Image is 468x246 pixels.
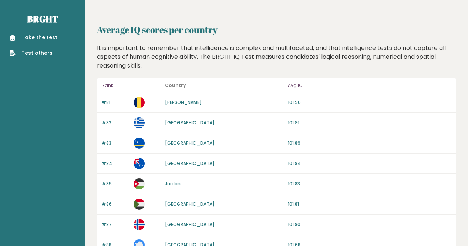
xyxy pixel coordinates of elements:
[134,178,145,189] img: jo.svg
[134,138,145,149] img: cw.svg
[288,81,451,90] p: Avg IQ
[134,158,145,169] img: ck.svg
[288,119,451,126] p: 101.91
[102,160,129,167] p: #84
[102,181,129,187] p: #85
[165,82,186,88] b: Country
[165,221,215,228] a: [GEOGRAPHIC_DATA]
[134,117,145,128] img: gr.svg
[97,23,456,36] h2: Average IQ scores per country
[134,97,145,108] img: td.svg
[165,160,215,166] a: [GEOGRAPHIC_DATA]
[288,140,451,146] p: 101.89
[10,49,57,57] a: Test others
[165,119,215,126] a: [GEOGRAPHIC_DATA]
[10,34,57,41] a: Take the test
[27,13,58,25] a: Brght
[288,160,451,167] p: 101.84
[102,81,129,90] p: Rank
[165,181,181,187] a: Jordan
[288,181,451,187] p: 101.83
[94,44,459,70] div: It is important to remember that intelligence is complex and multifaceted, and that intelligence ...
[165,99,202,105] a: [PERSON_NAME]
[102,99,129,106] p: #81
[102,140,129,146] p: #83
[102,221,129,228] p: #87
[288,201,451,208] p: 101.81
[288,221,451,228] p: 101.80
[165,140,215,146] a: [GEOGRAPHIC_DATA]
[102,119,129,126] p: #82
[165,201,215,207] a: [GEOGRAPHIC_DATA]
[288,99,451,106] p: 101.96
[102,201,129,208] p: #86
[134,219,145,230] img: bv.svg
[134,199,145,210] img: sd.svg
